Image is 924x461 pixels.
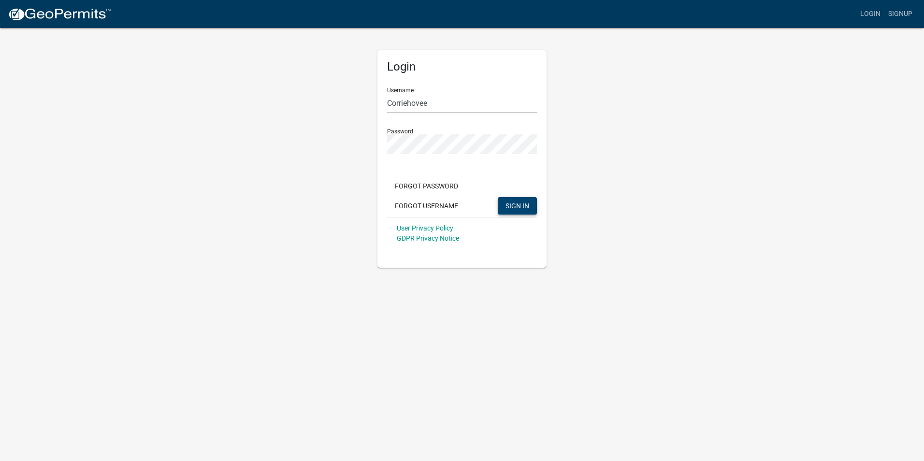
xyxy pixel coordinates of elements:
[387,177,466,195] button: Forgot Password
[498,197,537,215] button: SIGN IN
[397,224,453,232] a: User Privacy Policy
[505,202,529,209] span: SIGN IN
[397,234,459,242] a: GDPR Privacy Notice
[856,5,884,23] a: Login
[387,197,466,215] button: Forgot Username
[387,60,537,74] h5: Login
[884,5,916,23] a: Signup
